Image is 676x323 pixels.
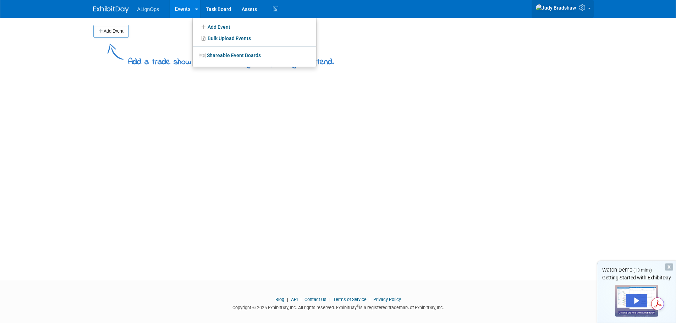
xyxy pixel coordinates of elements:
[373,297,401,302] a: Privacy Policy
[299,297,303,302] span: |
[193,49,316,62] a: Shareable Event Boards
[199,53,205,58] img: seventboard-3.png
[193,33,316,44] a: Bulk Upload Events
[137,6,159,12] span: ALignOps
[291,297,298,302] a: API
[93,25,129,38] button: Add Event
[357,304,359,308] sup: ®
[128,51,334,68] div: Add a trade show or conference you're planning to attend.
[626,294,647,307] div: Play
[304,297,326,302] a: Contact Us
[665,263,673,271] div: Dismiss
[93,6,129,13] img: ExhibitDay
[597,266,676,274] div: Watch Demo
[535,4,576,12] img: Judy Bradshaw
[633,268,652,273] span: (13 mins)
[275,297,284,302] a: Blog
[597,274,676,281] div: Getting Started with ExhibitDay
[285,297,290,302] span: |
[193,21,316,33] a: Add Event
[328,297,332,302] span: |
[333,297,367,302] a: Terms of Service
[368,297,372,302] span: |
